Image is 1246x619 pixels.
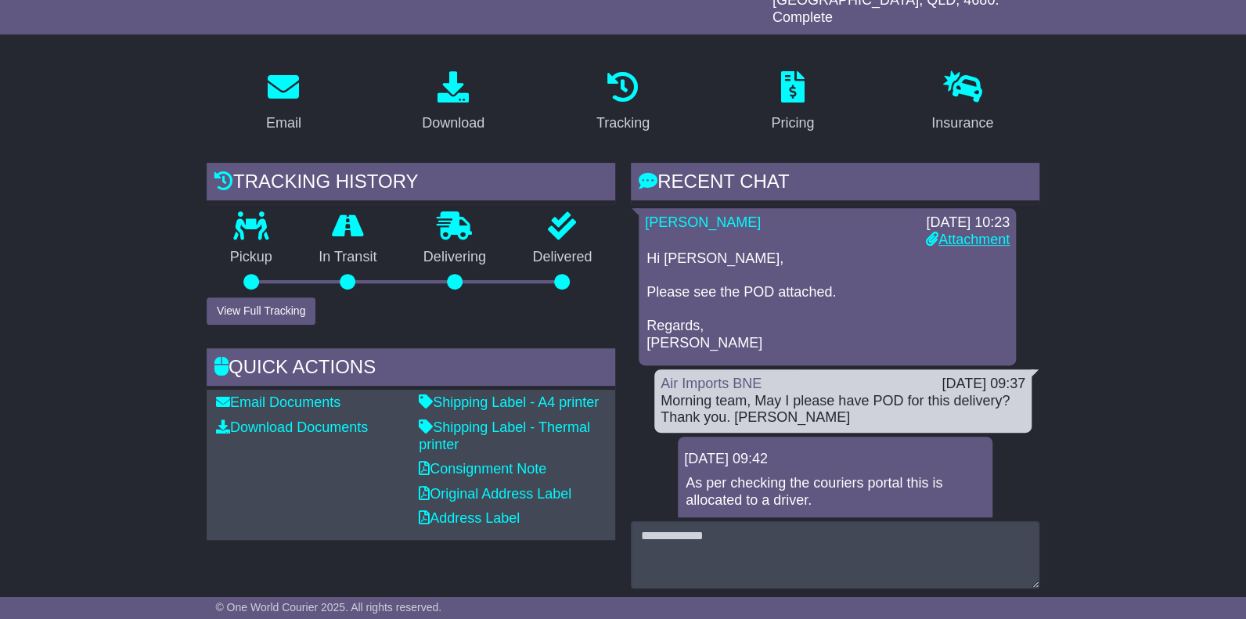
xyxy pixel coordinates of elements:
div: [DATE] 09:37 [942,376,1025,393]
a: Insurance [921,66,1003,139]
a: Email [256,66,311,139]
div: Insurance [931,113,993,134]
p: As per checking the couriers portal this is allocated to a driver. [686,475,985,509]
div: Quick Actions [207,348,615,390]
p: -[PERSON_NAME] [686,517,985,534]
a: Shipping Label - Thermal printer [419,419,590,452]
a: Pricing [761,66,824,139]
div: Tracking history [207,163,615,205]
p: Pickup [207,249,296,266]
span: © One World Courier 2025. All rights reserved. [215,601,441,614]
div: Morning team, May I please have POD for this delivery? Thank you. [PERSON_NAME] [661,393,1025,426]
p: In Transit [296,249,401,266]
div: Email [266,113,301,134]
p: Delivering [400,249,510,266]
div: Download [422,113,484,134]
div: RECENT CHAT [631,163,1039,205]
a: Attachment [926,232,1010,247]
div: Pricing [771,113,814,134]
a: Consignment Note [419,461,546,477]
a: Tracking [586,66,660,139]
div: Tracking [596,113,650,134]
a: Original Address Label [419,486,571,502]
button: View Full Tracking [207,297,315,325]
a: Email Documents [216,394,340,410]
a: Address Label [419,510,520,526]
div: [DATE] 09:42 [684,451,986,468]
p: Delivered [510,249,616,266]
p: Hi [PERSON_NAME], Please see the POD attached. Regards, [PERSON_NAME] [646,250,1008,352]
a: Shipping Label - A4 printer [419,394,599,410]
a: Download Documents [216,419,368,435]
a: Download [412,66,495,139]
a: Air Imports BNE [661,376,762,391]
div: [DATE] 10:23 [926,214,1010,232]
a: [PERSON_NAME] [645,214,761,230]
